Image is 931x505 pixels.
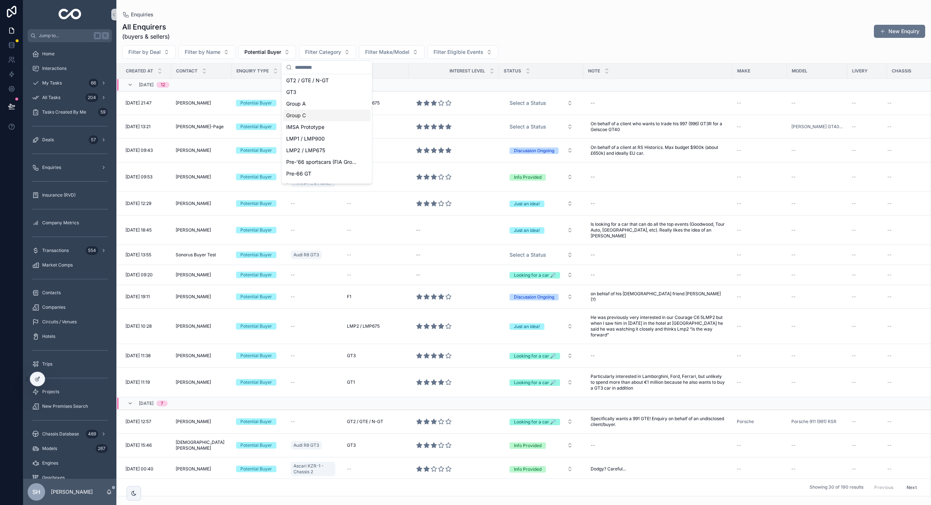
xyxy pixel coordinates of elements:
span: -- [791,272,796,278]
span: [DATE] 13:21 [125,124,151,130]
button: Select Button [427,45,498,59]
a: -- [588,171,728,183]
span: -- [791,294,796,300]
span: Select a Status [510,99,546,107]
span: -- [887,323,892,329]
a: -- [737,124,783,130]
a: [DATE] 12:29 [125,201,167,206]
button: Select Button [299,45,356,59]
span: [PERSON_NAME] [176,174,211,180]
div: Potential Buyer [240,323,272,330]
span: Tasks Created By Me [42,109,86,115]
div: -- [591,201,595,206]
div: Potential Buyer [240,272,272,278]
a: Select Button [503,197,579,210]
span: He was previously very interested in our Courage C6 5LMP2 but when I saw him in [DATE] in the hot... [591,315,725,338]
a: [DATE] 09:53 [125,174,167,180]
span: -- [791,174,796,180]
div: 57 [89,135,98,144]
a: -- [413,249,495,261]
a: -- [413,269,495,281]
span: -- [852,124,856,130]
a: -- [737,323,783,329]
span: Insurance (RVD) [42,192,76,198]
div: Just an idea! [514,201,540,207]
a: Is looking for a car that can do all the top events (Goodwood, Tour Auto, [GEOGRAPHIC_DATA], etc)... [588,218,728,242]
span: -- [737,294,741,300]
span: Jump to... [39,33,91,39]
a: -- [791,323,843,329]
span: Enquiries [42,165,61,170]
a: Circuits / Venues [28,315,112,328]
div: Potential Buyer [240,200,272,207]
span: Select a Status [510,123,546,130]
span: LMP2 / LMP675 [286,147,325,154]
button: New Enquiry [874,25,925,38]
span: -- [737,174,741,180]
span: -- [737,124,741,130]
span: Contacts [42,290,61,296]
a: Audi R8 GT3 [291,250,322,259]
a: Select Button [503,170,579,184]
span: [DATE] 10:28 [125,323,152,329]
span: -- [852,227,856,233]
span: -- [291,323,295,329]
div: Potential Buyer [240,147,272,154]
a: He was previously very interested in our Courage C6 5LMP2 but when I saw him in [DATE] in the hot... [588,312,728,341]
span: [PERSON_NAME] [176,272,211,278]
span: -- [737,252,741,258]
a: -- [588,269,728,281]
button: Select Button [122,45,176,59]
a: -- [852,323,883,329]
a: LMP2 / LMP675 [347,323,404,329]
button: Select Button [179,45,235,59]
span: -- [852,252,856,258]
span: [DATE] 19:11 [125,294,150,300]
span: Pre-66 GT [286,170,311,177]
span: -- [852,147,856,153]
span: Transactions [42,248,69,253]
a: Audi R8 GT3 [291,249,338,261]
span: GT3 [286,88,296,96]
a: Select Button [503,120,579,134]
span: -- [791,227,796,233]
a: Potential Buyer [236,100,282,106]
span: Hotels [42,334,55,339]
span: IMSA Prototype [286,123,324,131]
a: Potential Buyer [236,123,282,130]
span: Group C [286,112,306,119]
a: -- [791,201,843,206]
a: [PERSON_NAME] GT40 MK1 [791,124,843,130]
span: -- [791,252,796,258]
a: -- [737,100,783,106]
button: Select Button [504,349,579,362]
a: [PERSON_NAME] [176,227,227,233]
span: [PERSON_NAME] [176,201,211,206]
span: Pre-66 Touring Cars [286,182,335,189]
span: Audi R8 GT3 [293,252,319,258]
span: Filter Make/Model [365,48,409,56]
a: [PERSON_NAME]-Page [176,124,227,130]
a: Interactions [28,62,112,75]
a: Potential Buyer [236,252,282,258]
a: -- [737,174,783,180]
button: Select Button [504,144,579,157]
a: on behlaf of his [DEMOGRAPHIC_DATA] friend [PERSON_NAME] (?) [588,288,728,305]
a: -- [347,174,404,180]
span: Enquiries [131,11,153,18]
a: On behalf of a client who wants to trade his 997 (996) GT3R for a Gelscoe GT40 [588,118,728,135]
a: Select Button [503,96,579,110]
div: -- [416,272,420,278]
a: F1 [347,294,404,300]
span: [DATE] 13:55 [125,252,151,258]
span: Sonorus Buyer Test [176,252,216,258]
button: Select Button [504,320,579,333]
span: [DATE] 21:47 [125,100,152,106]
span: [PERSON_NAME] [176,227,211,233]
span: -- [347,252,351,258]
a: -- [291,227,338,233]
span: [PERSON_NAME] [176,100,211,106]
span: Filter by Name [185,48,220,56]
a: Enquiries [122,11,153,18]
